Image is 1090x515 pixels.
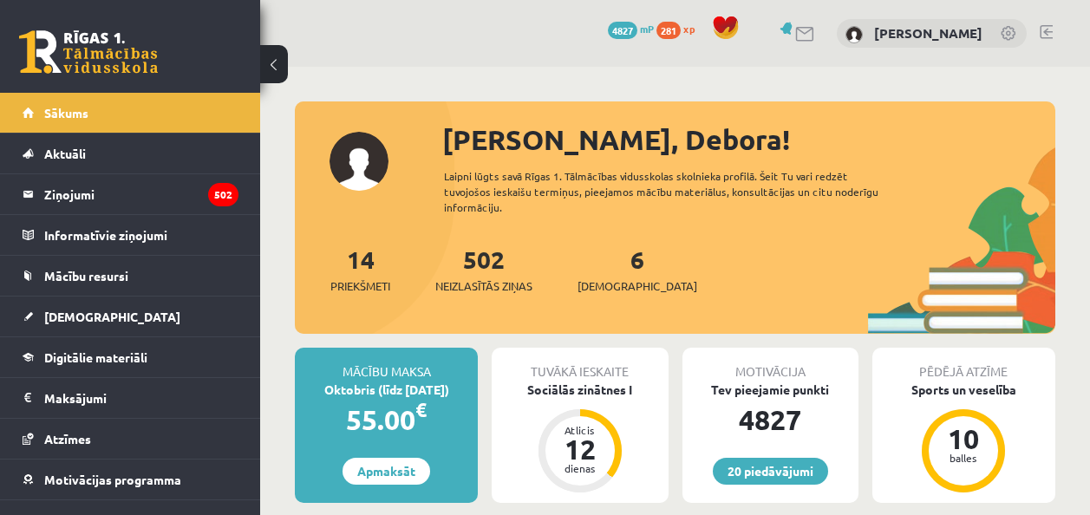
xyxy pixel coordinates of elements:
span: Atzīmes [44,431,91,447]
a: 20 piedāvājumi [713,458,828,485]
a: Ziņojumi502 [23,174,238,214]
a: Informatīvie ziņojumi [23,215,238,255]
div: Sports un veselība [872,381,1055,399]
a: Sociālās zinātnes I Atlicis 12 dienas [492,381,668,495]
a: Maksājumi [23,378,238,418]
div: Tev pieejamie punkti [682,381,858,399]
a: Motivācijas programma [23,460,238,499]
div: [PERSON_NAME], Debora! [442,119,1055,160]
span: Aktuāli [44,146,86,161]
div: Mācību maksa [295,348,478,381]
span: 4827 [608,22,637,39]
div: 12 [554,435,606,463]
a: Mācību resursi [23,256,238,296]
div: Atlicis [554,425,606,435]
a: Atzīmes [23,419,238,459]
span: xp [683,22,695,36]
div: Pēdējā atzīme [872,348,1055,381]
div: dienas [554,463,606,473]
a: 281 xp [656,22,703,36]
span: Sākums [44,105,88,121]
legend: Informatīvie ziņojumi [44,215,238,255]
a: Rīgas 1. Tālmācības vidusskola [19,30,158,74]
div: 10 [937,425,989,453]
span: Motivācijas programma [44,472,181,487]
span: Neizlasītās ziņas [435,277,532,295]
legend: Maksājumi [44,378,238,418]
legend: Ziņojumi [44,174,238,214]
a: Sports un veselība 10 balles [872,381,1055,495]
a: Apmaksāt [343,458,430,485]
div: 4827 [682,399,858,440]
span: 281 [656,22,681,39]
div: Tuvākā ieskaite [492,348,668,381]
a: [DEMOGRAPHIC_DATA] [23,297,238,336]
i: 502 [208,183,238,206]
a: [PERSON_NAME] [874,24,982,42]
span: [DEMOGRAPHIC_DATA] [578,277,697,295]
a: 14Priekšmeti [330,244,390,295]
a: 6[DEMOGRAPHIC_DATA] [578,244,697,295]
div: Laipni lūgts savā Rīgas 1. Tālmācības vidusskolas skolnieka profilā. Šeit Tu vari redzēt tuvojošo... [444,168,900,215]
span: [DEMOGRAPHIC_DATA] [44,309,180,324]
a: Digitālie materiāli [23,337,238,377]
div: balles [937,453,989,463]
div: 55.00 [295,399,478,440]
span: € [415,397,427,422]
div: Oktobris (līdz [DATE]) [295,381,478,399]
img: Debora Farbere [845,26,863,43]
a: Aktuāli [23,134,238,173]
a: 502Neizlasītās ziņas [435,244,532,295]
a: Sākums [23,93,238,133]
a: 4827 mP [608,22,654,36]
div: Motivācija [682,348,858,381]
span: Digitālie materiāli [44,349,147,365]
div: Sociālās zinātnes I [492,381,668,399]
span: Priekšmeti [330,277,390,295]
span: mP [640,22,654,36]
span: Mācību resursi [44,268,128,284]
